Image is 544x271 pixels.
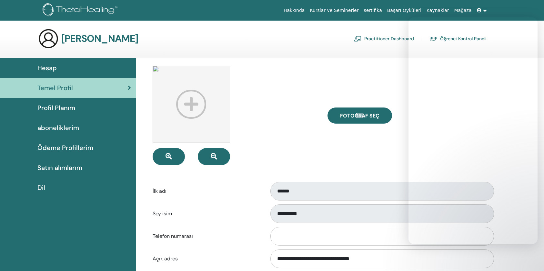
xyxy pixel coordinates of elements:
input: Fotoğraf seç [356,113,364,118]
span: Ödeme Profillerim [37,143,93,153]
iframe: Intercom live chat [408,17,538,244]
label: Telefon numarası [148,230,264,242]
label: Açık adres [148,253,264,265]
a: Kaynaklar [424,5,452,16]
a: Mağaza [451,5,474,16]
label: Soy isim [148,208,264,220]
img: chalkboard-teacher.svg [354,36,362,42]
img: profile [153,66,230,143]
span: Fotoğraf seç [340,112,379,119]
iframe: Intercom live chat [522,249,538,265]
a: Kurslar ve Seminerler [307,5,361,16]
h3: [PERSON_NAME] [61,33,138,44]
label: İlk adı [148,185,264,197]
span: aboneliklerim [37,123,79,133]
span: Temel Profil [37,83,73,93]
span: Dil [37,183,45,192]
a: Hakkında [281,5,307,16]
a: Başarı Öyküleri [385,5,424,16]
a: sertifika [361,5,384,16]
span: Profil Planım [37,103,75,113]
a: Practitioner Dashboard [354,33,414,44]
img: logo.png [43,3,120,18]
img: generic-user-icon.jpg [38,28,59,49]
span: Satın alımlarım [37,163,82,173]
span: Hesap [37,63,57,73]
